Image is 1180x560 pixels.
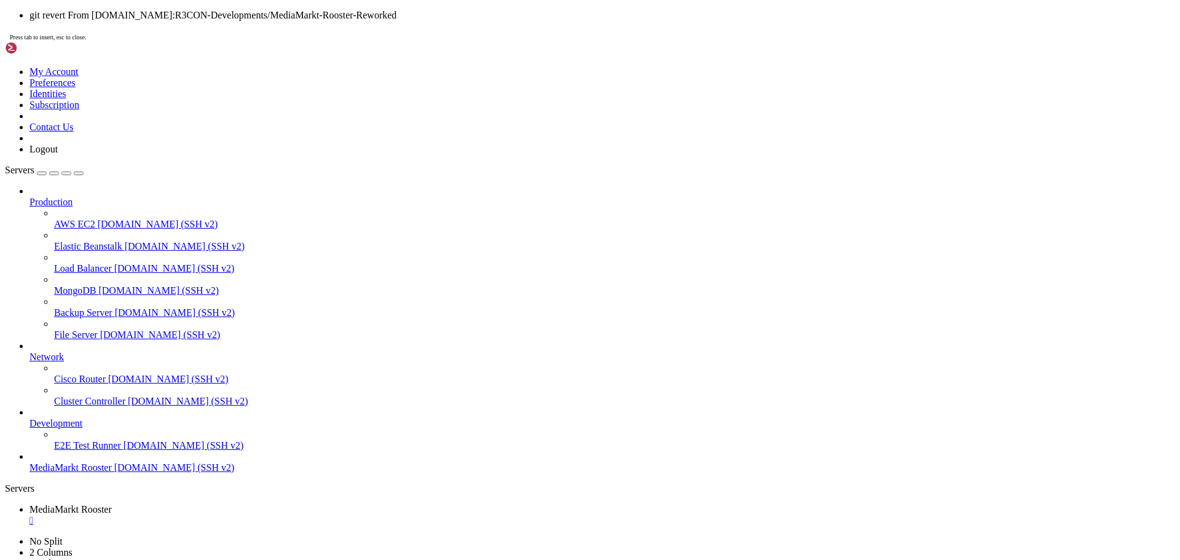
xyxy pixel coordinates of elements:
[5,15,1020,26] x-row: [DATE] 19:54:09 [error] 667370#667370: *39467 open() "/var/www/MediaMarkt-Rooster-Reworked/static...
[5,339,1020,350] x-row: Unpacking objects: 100% (4/4), 798 bytes | 199.00 KiB/s, done.
[29,77,76,88] a: Preferences
[54,374,1175,385] a: Cisco Router [DOMAIN_NAME] (SSH v2)
[29,144,58,154] a: Logout
[5,329,1020,339] x-row: remote: Total 4 (delta 3), reused 4 (delta 3), pack-reused 0 (from 0)
[275,402,639,412] span: --------------------------------------------------------------------------
[157,256,177,266] span: ----
[5,26,1020,36] x-row: [DOMAIN_NAME], request: "GET /static/favicon-32.png HTTP/2.0", host: "[DOMAIN_NAME]", referrer: "...
[10,34,86,41] span: Press tab to insert, esc to close.
[114,263,235,274] span: [DOMAIN_NAME] (SSH v2)
[5,245,1020,256] x-row: Fast-forward
[5,433,1020,444] x-row: root@vmi2740746:/var/www/MediaMarkt-Rooster-Reworked# sudo systemctl restart rooster.service
[100,329,221,340] span: [DOMAIN_NAME] (SSH v2)
[54,385,1175,407] li: Cluster Controller [DOMAIN_NAME] (SSH v2)
[54,307,1175,318] a: Backup Server [DOMAIN_NAME] (SSH v2)
[5,68,1020,78] x-row: co HTTP/2.0", upstream: "[URL][TECHNICAL_ID]", host: "[DOMAIN_NAME]", referrer: "[URL][DOMAIN_NAME]"
[29,100,79,110] a: Subscription
[98,285,219,296] span: [DOMAIN_NAME] (SSH v2)
[29,122,74,132] a: Contact Us
[147,402,275,412] span: ++++++++++++++++++++++++++
[5,277,1020,287] x-row: root@vmi2740746:/var/www/MediaMarkt-Rooster-Reworked# sudo systemctl restart rooster.service
[54,329,1175,341] a: File Server [DOMAIN_NAME] (SSH v2)
[5,165,34,175] span: Servers
[138,256,157,266] span: ++++
[54,252,1175,274] li: Load Balancer [DOMAIN_NAME] (SSH v2)
[5,402,1020,412] x-row: templates/settings.html | 100
[29,407,1175,451] li: Development
[54,263,1175,274] a: Load Balancer [DOMAIN_NAME] (SSH v2)
[5,392,1020,402] x-row: Fast-forward
[5,109,1020,120] x-row: co HTTP/2.0", upstream: "[URL][TECHNICAL_ID]", host: "[DOMAIN_NAME]", referrer: "[URL][DOMAIN_NAME]"
[54,241,122,251] span: Elastic Beanstalk
[114,462,235,473] span: [DOMAIN_NAME] (SSH v2)
[115,307,235,318] span: [DOMAIN_NAME] (SSH v2)
[29,352,64,362] span: Network
[54,285,96,296] span: MongoDB
[5,165,84,175] a: Servers
[29,536,63,546] a: No Split
[29,515,1175,526] a: 
[5,151,1020,162] x-row: remote: Enumerating objects: 7, done.
[128,396,248,406] span: [DOMAIN_NAME] (SSH v2)
[29,66,79,77] a: My Account
[54,296,1175,318] li: Backup Server [DOMAIN_NAME] (SSH v2)
[125,241,245,251] span: [DOMAIN_NAME] (SSH v2)
[29,418,82,428] span: Development
[124,440,244,451] span: [DOMAIN_NAME] (SSH v2)
[54,374,106,384] span: Cisco Router
[5,183,1020,193] x-row: remote: Total 4 (delta 3), reused 4 (delta 3), pack-reused 0 (from 0)
[5,465,1020,475] x-row: root@vmi2740746:/var/www/MediaMarkt-Rooster-Reworked# git revert
[54,219,1175,230] a: AWS EC2 [DOMAIN_NAME] (SSH v2)
[5,47,1020,57] x-row: T /settings HTTP/2.0", upstream: "[URL][TECHNICAL_ID]", host: "[DOMAIN_NAME]", referrer: "[URL][D...
[54,307,112,318] span: Backup Server
[29,10,1175,21] li: git revert From [DOMAIN_NAME]:R3CON-Developments/MediaMarkt-Rooster-Reworked
[54,219,95,229] span: AWS EC2
[54,429,1175,451] li: E2E Test Runner [DOMAIN_NAME] (SSH v2)
[54,329,98,340] span: File Server
[29,89,66,99] a: Identities
[5,412,1020,423] x-row: 1 file changed, 26 insertions(+), 74 deletions(-)
[98,219,218,229] span: [DOMAIN_NAME] (SSH v2)
[5,224,1020,235] x-row: 880c8404..896be4eb main -> origin/main
[54,363,1175,385] li: Cisco Router [DOMAIN_NAME] (SSH v2)
[5,162,1020,172] x-row: remote: Counting objects: 100% (7/7), done.
[54,274,1175,296] li: MongoDB [DOMAIN_NAME] (SSH v2)
[54,440,1175,451] a: E2E Test Runner [DOMAIN_NAME] (SSH v2)
[5,78,1020,89] x-row: [DATE] 20:00:39 [error] 667370#667370: *39474 recv() failed (104: Unknown error) while reading re...
[29,547,73,558] a: 2 Columns
[5,42,76,54] img: Shellngn
[54,396,1175,407] a: Cluster Controller [DOMAIN_NAME] (SSH v2)
[29,451,1175,473] li: MediaMarkt Rooster [DOMAIN_NAME] (SSH v2)
[5,371,1020,381] x-row: 896be4eb..c71a3a2f main -> origin/main
[342,465,347,475] div: (65, 44)
[5,130,1020,141] x-row: root@vmi2740746:/var/www/MediaMarkt-Rooster-Reworked# ^C
[54,318,1175,341] li: File Server [DOMAIN_NAME] (SSH v2)
[5,235,1020,245] x-row: Updating 880c8404..896be4eb
[5,308,1020,318] x-row: remote: Counting objects: 100% (7/7), done.
[5,350,1020,360] x-row: From [DOMAIN_NAME]:R3CON-Developments/MediaMarkt-Rooster-Reworked
[5,287,1020,298] x-row: root@vmi2740746:/var/www/MediaMarkt-Rooster-Reworked# git pull origin main
[29,341,1175,407] li: Network
[5,172,1020,183] x-row: remote: Compressing objects: 100% (1/1), done.
[5,5,1020,15] x-row: [DOMAIN_NAME], request: "GET /static/mediamarkt-logo.svg HTTP/2.0", host: "[DOMAIN_NAME]", referr...
[5,99,1020,109] x-row: [DATE] 20:00:39 [error] 667370#667370: *39474 connect() failed (111: Unknown error) while connect...
[29,352,1175,363] a: Network
[29,462,1175,473] a: MediaMarkt Rooster [DOMAIN_NAME] (SSH v2)
[5,57,1020,68] x-row: [DATE] 19:59:01 [error] 667370#667370: *39471 connect() failed (111: Unknown error) while connect...
[54,285,1175,296] a: MongoDB [DOMAIN_NAME] (SSH v2)
[5,256,1020,266] x-row: templates/settings.html | 8
[5,203,1020,214] x-row: From [DOMAIN_NAME]:R3CON-Developments/MediaMarkt-Rooster-Reworked
[5,360,1020,371] x-row: * branch main -> FETCH_HEAD
[5,454,1020,465] x-row: fatal: bad revision 'From'
[5,266,1020,277] x-row: 1 file changed, 4 insertions(+), 4 deletions(-)
[5,120,1020,130] x-row: root@vmi2740746:/var/www/MediaMarkt-Rooster-Reworked# ^C
[54,241,1175,252] a: Elastic Beanstalk [DOMAIN_NAME] (SSH v2)
[29,504,112,515] span: MediaMarkt Rooster
[108,374,229,384] span: [DOMAIN_NAME] (SSH v2)
[29,418,1175,429] a: Development
[5,214,1020,224] x-row: * branch main -> FETCH_HEAD
[5,318,1020,329] x-row: remote: Compressing objects: 100% (1/1), done.
[5,36,1020,47] x-row: [DATE] 19:59:01 [error] 667370#667370: *39471 recv() failed (104: Unknown error) while reading re...
[29,186,1175,341] li: Production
